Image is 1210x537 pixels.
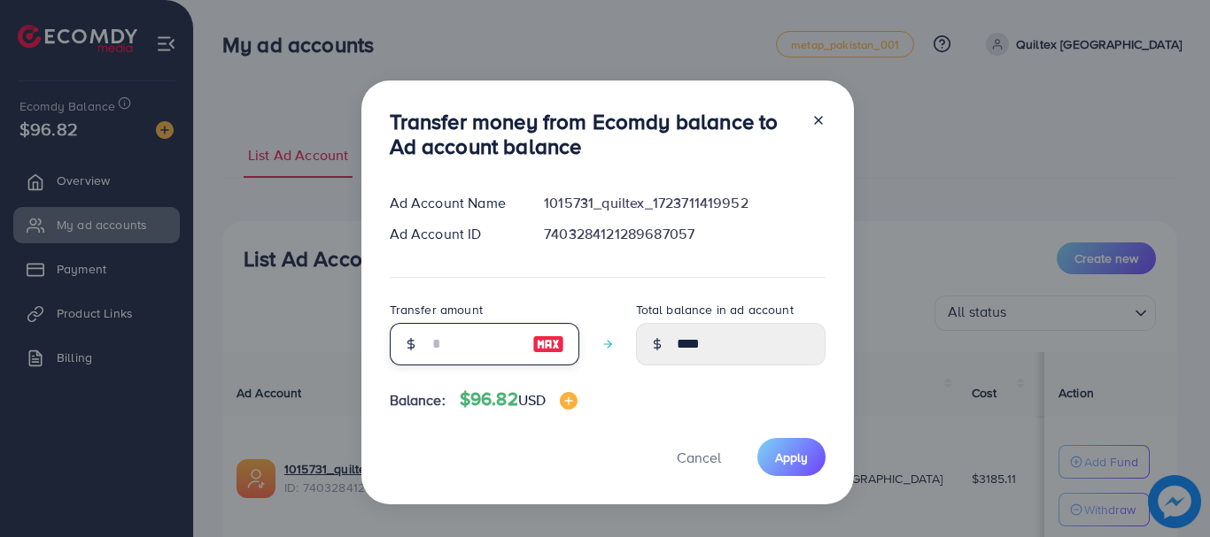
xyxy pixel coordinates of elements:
[532,334,564,355] img: image
[530,193,839,213] div: 1015731_quiltex_1723711419952
[518,390,546,410] span: USD
[460,388,578,410] h4: $96.82
[390,390,446,410] span: Balance:
[530,224,839,244] div: 7403284121289687057
[757,438,826,476] button: Apply
[636,301,794,318] label: Total balance in ad account
[677,448,721,467] span: Cancel
[775,449,808,466] span: Apply
[655,438,743,476] button: Cancel
[390,109,797,160] h3: Transfer money from Ecomdy balance to Ad account balance
[560,392,578,410] img: image
[390,301,483,318] label: Transfer amount
[376,224,531,244] div: Ad Account ID
[376,193,531,213] div: Ad Account Name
